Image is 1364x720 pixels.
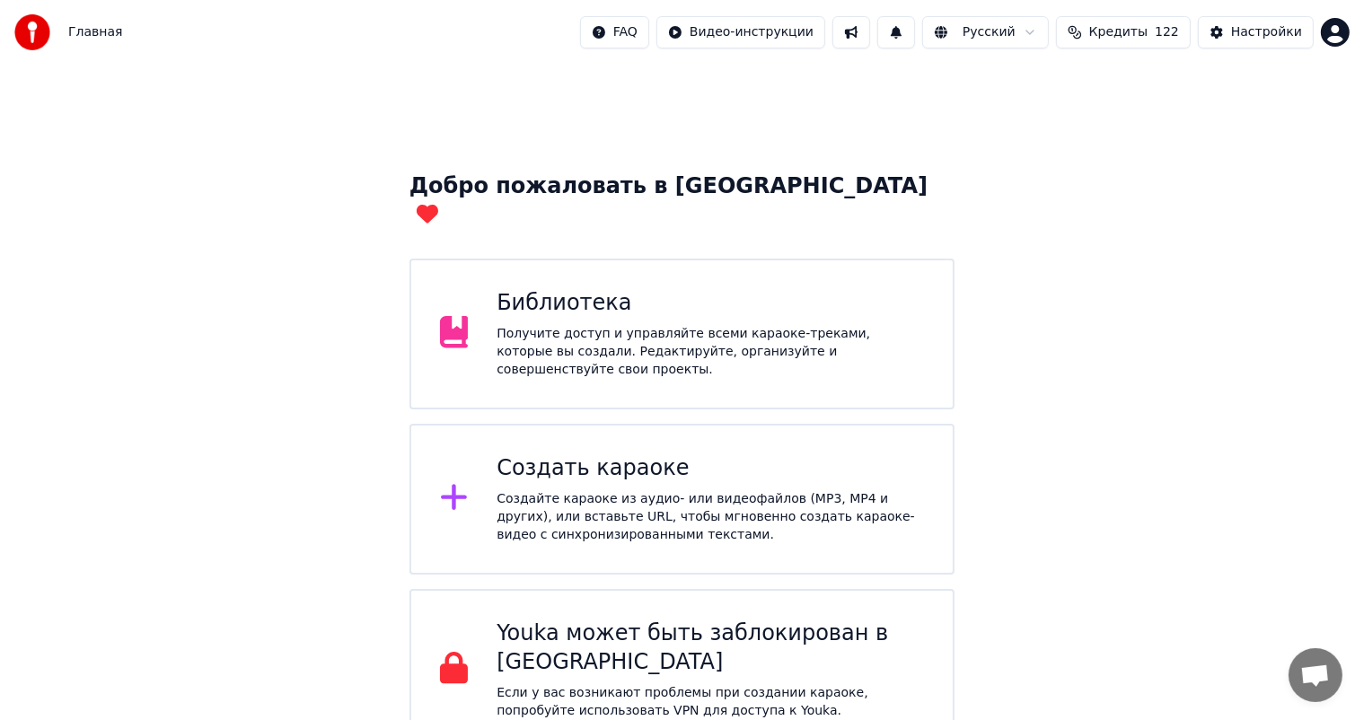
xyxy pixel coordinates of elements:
[497,619,924,677] div: Youka может быть заблокирован в [GEOGRAPHIC_DATA]
[497,490,924,544] div: Создайте караоке из аудио- или видеофайлов (MP3, MP4 и других), или вставьте URL, чтобы мгновенно...
[497,325,924,379] div: Получите доступ и управляйте всеми караоке-треками, которые вы создали. Редактируйте, организуйте...
[1089,23,1148,41] span: Кредиты
[1056,16,1191,48] button: Кредиты122
[580,16,649,48] button: FAQ
[656,16,825,48] button: Видео-инструкции
[1198,16,1314,48] button: Настройки
[14,14,50,50] img: youka
[1155,23,1179,41] span: 122
[497,289,924,318] div: Библиотека
[68,23,122,41] nav: breadcrumb
[1289,648,1342,702] div: Открытый чат
[497,454,924,483] div: Создать караоке
[409,172,955,230] div: Добро пожаловать в [GEOGRAPHIC_DATA]
[1231,23,1302,41] div: Настройки
[68,23,122,41] span: Главная
[497,684,924,720] p: Если у вас возникают проблемы при создании караоке, попробуйте использовать VPN для доступа к Youka.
